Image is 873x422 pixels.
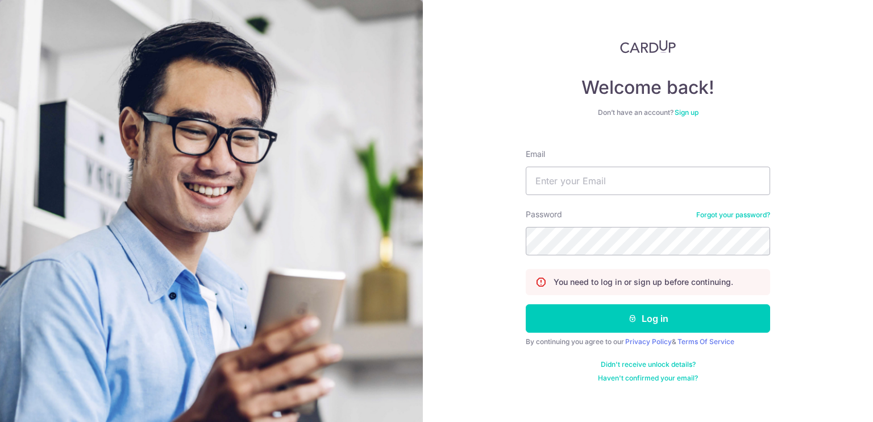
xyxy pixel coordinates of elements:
[526,76,770,99] h4: Welcome back!
[601,360,696,369] a: Didn't receive unlock details?
[675,108,699,117] a: Sign up
[696,210,770,220] a: Forgot your password?
[526,167,770,195] input: Enter your Email
[526,304,770,333] button: Log in
[598,374,698,383] a: Haven't confirmed your email?
[620,40,676,53] img: CardUp Logo
[677,337,734,346] a: Terms Of Service
[526,148,545,160] label: Email
[625,337,672,346] a: Privacy Policy
[526,209,562,220] label: Password
[526,108,770,117] div: Don’t have an account?
[554,276,733,288] p: You need to log in or sign up before continuing.
[526,337,770,346] div: By continuing you agree to our &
